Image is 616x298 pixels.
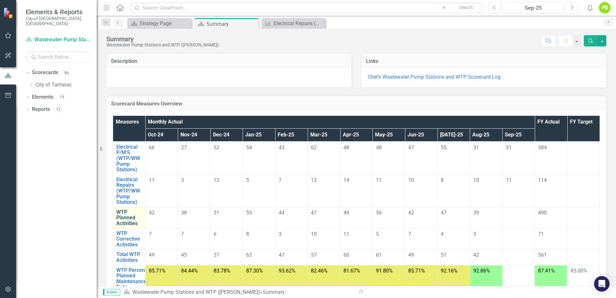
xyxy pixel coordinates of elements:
td: Double-Click to Edit Right Click for Context Menu [113,265,146,292]
span: 3 [279,231,282,237]
span: 490 [538,210,547,216]
span: 14 [343,177,349,183]
span: 8 [441,177,444,183]
a: Reports [32,106,50,113]
span: 62 [311,144,317,151]
span: 49 [408,252,414,258]
a: WTP Planned Activities [116,209,142,226]
div: Electrical Repairs (WTP/WW Pump Stations) [274,19,324,27]
div: 12 [53,107,63,112]
div: Summary [106,35,219,43]
span: 43 [279,144,284,151]
span: 10 [473,177,479,183]
span: 92.16% [441,268,457,274]
span: 3 [473,231,476,237]
span: 45 [181,252,187,258]
a: Wastewater Pump Stations and WTP ([PERSON_NAME]) [26,36,90,44]
div: 19 [57,94,67,100]
span: 66 [149,144,155,151]
a: Scorecards [32,69,58,76]
span: 93.62% [279,268,295,274]
span: 57 [311,252,317,258]
td: Double-Click to Edit Right Click for Context Menu [113,228,146,250]
span: 56 [376,210,382,216]
span: 42 [408,210,414,216]
span: 5 [246,177,249,183]
span: 91.80% [376,268,393,274]
button: Sep-25 [503,2,564,14]
span: 55 [246,210,252,216]
span: 10 [311,231,317,237]
span: 42 [473,252,479,258]
div: Open Intercom Messenger [594,276,610,292]
span: 4 [441,231,444,237]
span: 49 [343,210,349,216]
span: 48 [376,144,382,151]
span: 42 [149,210,155,216]
span: 11 [343,231,349,237]
a: WTP Percent Planned Maintenance Ratio [116,267,147,290]
small: City of [GEOGRAPHIC_DATA], [GEOGRAPHIC_DATA] [26,16,90,26]
span: 47 [279,252,284,258]
h3: Description [111,58,347,64]
span: 54 [246,144,252,151]
span: 51 [441,252,447,258]
span: 7 [408,231,411,237]
span: 11 [376,177,382,183]
div: Summary [263,289,285,295]
span: 12 [214,177,219,183]
div: Wastewater Pump Stations and WTP ([PERSON_NAME]) [106,43,219,47]
span: 47 [408,144,414,151]
span: 83.78% [214,268,230,274]
span: 31 [473,144,479,151]
input: Search Below... [26,51,90,63]
span: 114 [538,177,547,183]
span: 27 [181,144,187,151]
a: City of Tamarac [35,81,97,89]
a: Elements [32,94,53,101]
span: 51 [506,144,512,151]
span: 49 [149,252,155,258]
td: Double-Click to Edit Right Click for Context Menu [113,250,146,265]
div: 86 [62,70,72,75]
span: 44 [279,210,284,216]
span: 10 [408,177,414,183]
span: 52 [214,144,219,151]
span: 39 [473,210,479,216]
span: Search [459,5,473,10]
span: 60 [343,252,349,258]
button: Search [450,3,482,12]
span: 584 [538,144,547,151]
span: 561 [538,252,547,258]
span: 12 [311,177,317,183]
span: 38 [181,210,187,216]
span: 87.41% [538,268,555,274]
span: 63 [246,252,252,258]
div: » [123,289,351,296]
a: WTP Corrective Activities [116,231,142,248]
h3: Scorecard Measures Overview [111,101,602,107]
span: 61 [376,252,382,258]
span: 48 [343,144,349,151]
span: 37 [214,252,219,258]
span: 71 [538,231,544,237]
span: 31 [214,210,219,216]
span: 7 [279,177,282,183]
span: 8 [246,231,249,237]
td: Double-Click to Edit Right Click for Context Menu [113,142,146,174]
div: PB [599,2,611,14]
td: Double-Click to Edit Right Click for Context Menu [113,174,146,207]
span: 7 [181,231,184,237]
a: Strategy Page [129,19,190,27]
span: 47 [441,210,447,216]
span: 84.44% [181,268,198,274]
span: Editor [103,289,120,295]
span: 87.30% [246,268,263,274]
span: 7 [149,231,152,237]
a: Wastewater Pump Stations and WTP ([PERSON_NAME]) [132,289,260,295]
div: Strategy Page [140,19,190,27]
span: 81.67% [343,268,360,274]
a: Electrical P/M'S (WTP/WW Pump Stations) [116,144,142,173]
span: 11 [149,177,155,183]
span: 82.46% [311,268,328,274]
